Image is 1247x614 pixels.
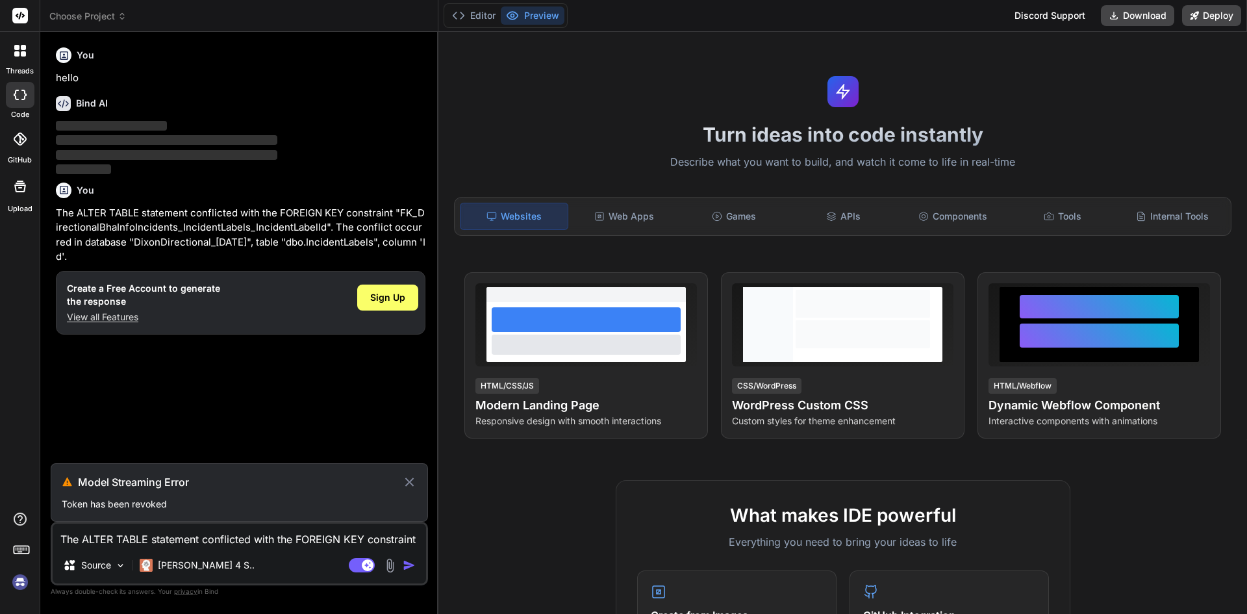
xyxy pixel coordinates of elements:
span: Choose Project [49,10,127,23]
img: signin [9,571,31,593]
h6: Bind AI [76,97,108,110]
p: Token has been revoked [62,498,417,511]
h4: Dynamic Webflow Component [989,396,1210,415]
p: Source [81,559,111,572]
p: Describe what you want to build, and watch it come to life in real-time [446,154,1239,171]
img: icon [403,559,416,572]
h3: Model Streaming Error [78,474,402,490]
p: [PERSON_NAME] 4 S.. [158,559,255,572]
div: HTML/CSS/JS [475,378,539,394]
h6: You [77,49,94,62]
label: Upload [8,203,32,214]
p: Everything you need to bring your ideas to life [637,534,1049,550]
img: Pick Models [115,560,126,571]
p: View all Features [67,311,220,324]
label: threads [6,66,34,77]
img: attachment [383,558,397,573]
div: CSS/WordPress [732,378,801,394]
button: Download [1101,5,1174,26]
span: ‌ [56,121,167,131]
div: Components [900,203,1007,230]
div: Games [681,203,788,230]
div: HTML/Webflow [989,378,1057,394]
h2: What makes IDE powerful [637,502,1049,529]
span: ‌ [56,150,277,160]
div: Tools [1009,203,1116,230]
h4: Modern Landing Page [475,396,697,415]
label: GitHub [8,155,32,166]
h1: Turn ideas into code instantly [446,123,1239,146]
span: ‌ [56,135,277,145]
span: Sign Up [370,291,405,304]
span: privacy [174,587,197,595]
div: Websites [460,203,568,230]
p: Always double-check its answers. Your in Bind [51,585,428,598]
div: Internal Tools [1118,203,1226,230]
p: Interactive components with animations [989,415,1210,428]
span: ‌ [56,164,111,174]
p: The ALTER TABLE statement conflicted with the FOREIGN KEY constraint "FK_DirectionalBhaInfoIncide... [56,206,425,264]
h1: Create a Free Account to generate the response [67,282,220,308]
p: Custom styles for theme enhancement [732,415,953,428]
button: Editor [447,6,501,25]
div: Web Apps [571,203,678,230]
img: Claude 4 Sonnet [140,559,153,572]
h6: You [77,184,94,197]
label: code [11,109,29,120]
button: Deploy [1182,5,1241,26]
button: Preview [501,6,564,25]
p: hello [56,71,425,86]
div: Discord Support [1007,5,1093,26]
h4: WordPress Custom CSS [732,396,953,415]
div: APIs [790,203,897,230]
p: Responsive design with smooth interactions [475,415,697,428]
